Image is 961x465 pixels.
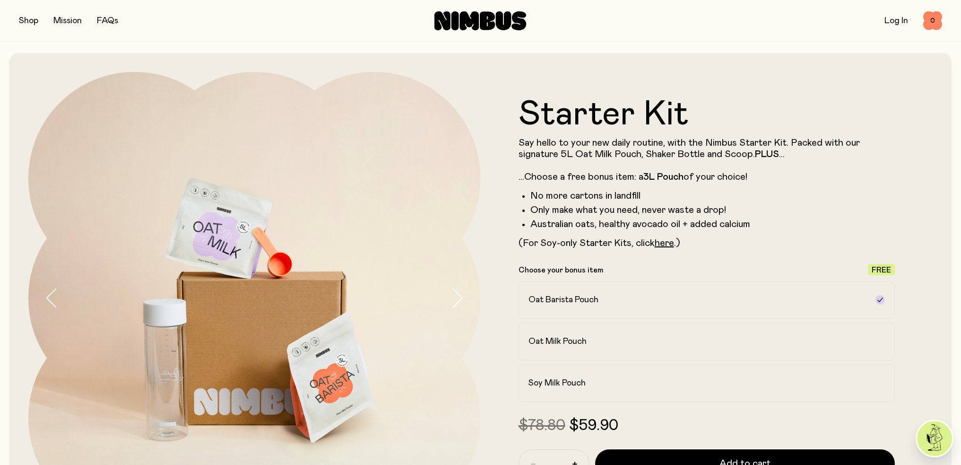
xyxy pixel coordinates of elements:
[519,265,603,275] p: Choose your bonus item
[528,336,587,347] h2: Oat Milk Pouch
[97,17,118,25] a: FAQs
[657,172,684,182] strong: Pouch
[569,418,618,433] span: $59.90
[655,238,674,248] a: here
[528,294,598,306] h2: Oat Barista Pouch
[528,377,586,389] h2: Soy Milk Pouch
[530,219,895,230] li: Australian oats, healthy avocado oil + added calcium
[519,418,565,433] span: $78.80
[519,237,895,249] p: (For Soy-only Starter Kits, click .)
[519,97,895,132] h1: Starter Kit
[519,137,895,183] p: Say hello to your new daily routine, with the Nimbus Starter Kit. Packed with our signature 5L Oa...
[530,204,895,216] li: Only make what you need, never waste a drop!
[917,421,952,456] img: agent
[872,266,891,274] span: Free
[923,11,942,30] button: 0
[884,17,908,25] a: Log In
[53,17,82,25] a: Mission
[530,190,895,202] li: No more cartons in landfill
[643,172,655,182] strong: 3L
[755,149,779,159] strong: PLUS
